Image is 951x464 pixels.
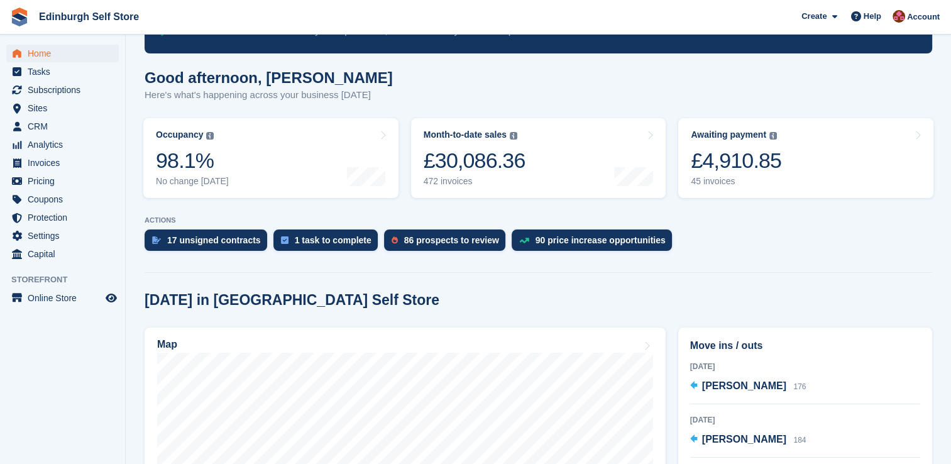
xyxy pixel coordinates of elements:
[11,273,125,286] span: Storefront
[206,132,214,140] img: icon-info-grey-7440780725fd019a000dd9b08b2336e03edf1995a4989e88bcd33f0948082b44.svg
[536,235,666,245] div: 90 price increase opportunities
[28,289,103,307] span: Online Store
[28,81,103,99] span: Subscriptions
[295,235,371,245] div: 1 task to complete
[678,118,933,198] a: Awaiting payment £4,910.85 45 invoices
[691,130,766,140] div: Awaiting payment
[156,176,229,187] div: No change [DATE]
[28,63,103,80] span: Tasks
[6,245,119,263] a: menu
[702,380,786,391] span: [PERSON_NAME]
[6,209,119,226] a: menu
[28,172,103,190] span: Pricing
[864,10,881,23] span: Help
[28,136,103,153] span: Analytics
[690,338,920,353] h2: Move ins / outs
[793,436,806,445] span: 184
[28,209,103,226] span: Protection
[907,11,940,23] span: Account
[512,229,678,257] a: 90 price increase opportunities
[145,229,273,257] a: 17 unsigned contracts
[281,236,289,244] img: task-75834270c22a3079a89374b754ae025e5fb1db73e45f91037f5363f120a921f8.svg
[104,290,119,306] a: Preview store
[156,148,229,174] div: 98.1%
[34,6,144,27] a: Edinburgh Self Store
[273,229,384,257] a: 1 task to complete
[392,236,398,244] img: prospect-51fa495bee0391a8d652442698ab0144808aea92771e9ea1ae160a38d050c398.svg
[6,289,119,307] a: menu
[690,361,920,372] div: [DATE]
[6,191,119,208] a: menu
[10,8,29,26] img: stora-icon-8386f47178a22dfd0bd8f6a31ec36ba5ce8667c1dd55bd0f319d3a0aa187defe.svg
[510,132,517,140] img: icon-info-grey-7440780725fd019a000dd9b08b2336e03edf1995a4989e88bcd33f0948082b44.svg
[384,229,512,257] a: 86 prospects to review
[145,69,393,86] h1: Good afternoon, [PERSON_NAME]
[411,118,666,198] a: Month-to-date sales £30,086.36 472 invoices
[6,81,119,99] a: menu
[145,88,393,102] p: Here's what's happening across your business [DATE]
[152,236,161,244] img: contract_signature_icon-13c848040528278c33f63329250d36e43548de30e8caae1d1a13099fd9432cc5.svg
[28,245,103,263] span: Capital
[6,227,119,245] a: menu
[6,99,119,117] a: menu
[424,148,525,174] div: £30,086.36
[424,130,507,140] div: Month-to-date sales
[167,235,261,245] div: 17 unsigned contracts
[157,339,177,350] h2: Map
[28,191,103,208] span: Coupons
[702,434,786,445] span: [PERSON_NAME]
[690,378,806,395] a: [PERSON_NAME] 176
[156,130,203,140] div: Occupancy
[6,136,119,153] a: menu
[6,172,119,190] a: menu
[801,10,827,23] span: Create
[691,176,781,187] div: 45 invoices
[28,154,103,172] span: Invoices
[6,118,119,135] a: menu
[28,118,103,135] span: CRM
[424,176,525,187] div: 472 invoices
[893,10,905,23] img: Lucy Michalec
[519,238,529,243] img: price_increase_opportunities-93ffe204e8149a01c8c9dc8f82e8f89637d9d84a8eef4429ea346261dce0b2c0.svg
[690,432,806,448] a: [PERSON_NAME] 184
[769,132,777,140] img: icon-info-grey-7440780725fd019a000dd9b08b2336e03edf1995a4989e88bcd33f0948082b44.svg
[690,414,920,426] div: [DATE]
[691,148,781,174] div: £4,910.85
[6,63,119,80] a: menu
[145,216,932,224] p: ACTIONS
[28,99,103,117] span: Sites
[404,235,499,245] div: 86 prospects to review
[28,227,103,245] span: Settings
[143,118,399,198] a: Occupancy 98.1% No change [DATE]
[6,45,119,62] a: menu
[145,292,439,309] h2: [DATE] in [GEOGRAPHIC_DATA] Self Store
[28,45,103,62] span: Home
[793,382,806,391] span: 176
[6,154,119,172] a: menu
